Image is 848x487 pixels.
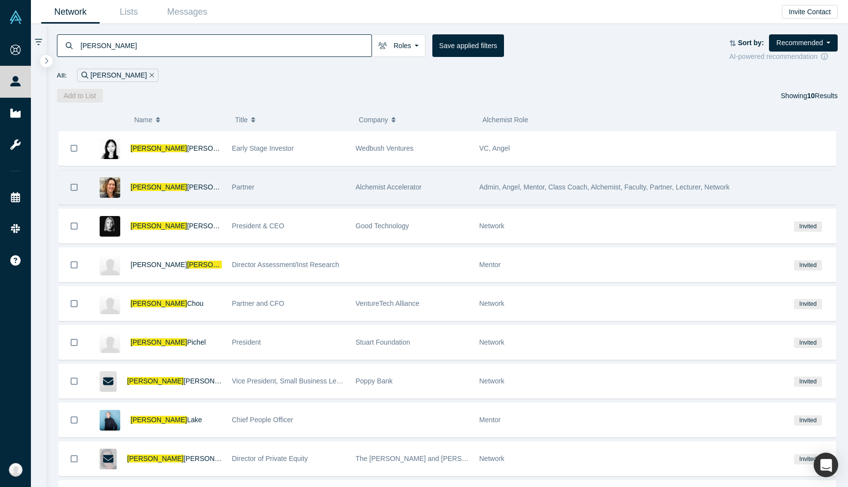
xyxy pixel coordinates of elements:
[479,222,504,230] span: Network
[738,39,764,47] strong: Sort by:
[134,109,225,130] button: Name
[359,109,388,130] span: Company
[187,222,243,230] span: [PERSON_NAME]
[100,138,120,159] img: Christy Wang's Profile Image
[59,131,89,165] button: Bookmark
[100,294,120,314] img: Christy Chou's Profile Image
[127,455,240,462] a: [PERSON_NAME][PERSON_NAME]
[235,109,348,130] button: Title
[100,0,158,24] a: Lists
[100,410,120,431] img: Christy Lake's Profile Image
[184,455,240,462] span: [PERSON_NAME]
[482,116,528,124] span: Alchemist Role
[794,377,821,387] span: Invited
[794,221,821,232] span: Invited
[127,377,184,385] span: [PERSON_NAME]
[57,71,67,81] span: All:
[232,261,340,269] span: Director Assessment/Inst Research
[131,144,243,152] a: [PERSON_NAME][PERSON_NAME]
[232,299,285,307] span: Partner and CFO
[59,287,89,321] button: Bookmark
[41,0,100,24] a: Network
[807,92,838,100] span: Results
[359,109,472,130] button: Company
[9,10,23,24] img: Alchemist Vault Logo
[59,442,89,476] button: Bookmark
[59,364,89,398] button: Bookmark
[131,183,187,191] span: [PERSON_NAME]
[794,338,821,348] span: Invited
[769,34,838,52] button: Recommended
[794,415,821,426] span: Invited
[432,34,504,57] button: Save applied filters
[187,144,243,152] span: [PERSON_NAME]
[232,222,285,230] span: President & CEO
[232,416,293,424] span: Chief People Officer
[187,299,203,307] span: Chou
[232,183,255,191] span: Partner
[371,34,425,57] button: Roles
[100,255,120,275] img: Jon Christy's Profile Image
[79,34,371,57] input: Search by name, title, company, summary, expertise, investment criteria or topics of focus
[131,299,204,307] a: [PERSON_NAME]Chou
[356,338,410,346] span: Stuart Foundation
[158,0,216,24] a: Messages
[184,377,240,385] span: [PERSON_NAME]
[59,403,89,437] button: Bookmark
[479,261,501,269] span: Mentor
[794,260,821,271] span: Invited
[479,455,504,462] span: Network
[232,377,353,385] span: Vice President, Small Business Lending
[794,454,821,464] span: Invited
[479,377,504,385] span: Network
[131,144,187,152] span: [PERSON_NAME]
[479,299,504,307] span: Network
[479,183,730,191] span: Admin, Angel, Mentor, Class Coach, Alchemist, Faculty, Partner, Lecturer, Network
[794,299,821,309] span: Invited
[147,70,154,81] button: Remove Filter
[356,183,422,191] span: Alchemist Accelerator
[131,299,187,307] span: [PERSON_NAME]
[356,455,534,462] span: The [PERSON_NAME] and [PERSON_NAME] Foundation
[187,183,243,191] span: [PERSON_NAME]
[57,89,103,103] button: Add to List
[356,299,420,307] span: VentureTech Alliance
[127,455,184,462] span: [PERSON_NAME]
[187,261,243,269] span: [PERSON_NAME]
[356,222,409,230] span: Good Technology
[356,144,414,152] span: Wedbush Ventures
[77,69,159,82] div: [PERSON_NAME]
[232,144,294,152] span: Early Stage Investor
[131,416,202,424] a: [PERSON_NAME]Lake
[131,222,187,230] span: [PERSON_NAME]
[131,338,187,346] span: [PERSON_NAME]
[232,455,308,462] span: Director of Private Equity
[807,92,815,100] strong: 10
[479,338,504,346] span: Network
[134,109,152,130] span: Name
[187,416,202,424] span: Lake
[131,338,206,346] a: [PERSON_NAME]Pichel
[131,416,187,424] span: [PERSON_NAME]
[479,144,510,152] span: VC, Angel
[59,248,89,282] button: Bookmark
[59,325,89,359] button: Bookmark
[235,109,248,130] span: Title
[781,89,838,103] div: Showing
[9,463,23,477] img: Taylor Cordoba's Account
[131,261,187,269] span: [PERSON_NAME]
[479,416,501,424] span: Mentor
[131,183,243,191] a: [PERSON_NAME][PERSON_NAME]
[782,5,838,19] button: Invite Contact
[100,332,120,353] img: Christy Pichel's Profile Image
[59,209,89,243] button: Bookmark
[100,216,120,237] img: Christy Wyatt's Profile Image
[187,338,206,346] span: Pichel
[232,338,261,346] span: President
[729,52,838,62] div: AI-powered recommendation
[127,377,240,385] a: [PERSON_NAME][PERSON_NAME]
[131,261,243,269] a: [PERSON_NAME][PERSON_NAME]
[59,170,89,204] button: Bookmark
[131,222,243,230] a: [PERSON_NAME][PERSON_NAME]
[356,377,393,385] span: Poppy Bank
